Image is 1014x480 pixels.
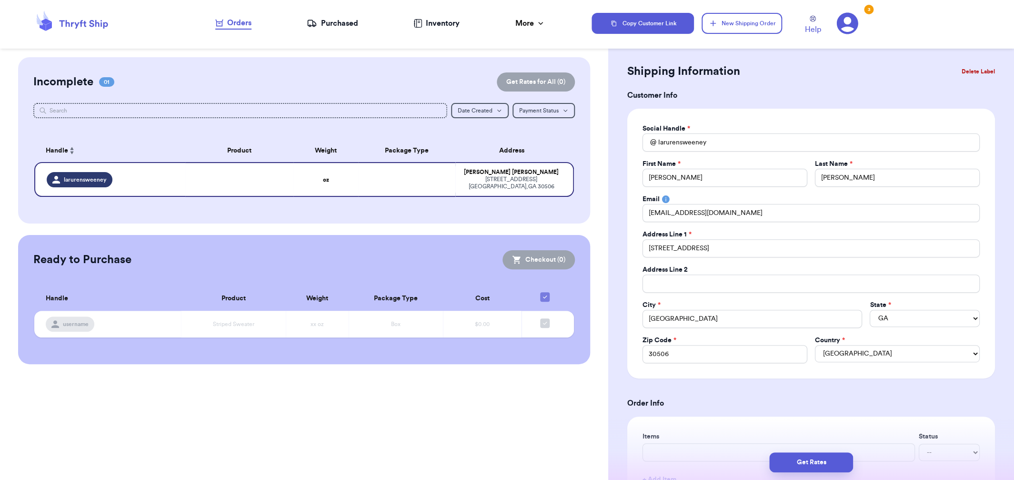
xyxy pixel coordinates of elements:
[643,336,676,345] label: Zip Code
[215,17,251,29] div: Orders
[33,252,131,267] h2: Ready to Purchase
[349,286,443,311] th: Package Type
[185,139,293,162] th: Product
[627,398,995,409] h3: Order Info
[497,72,575,92] button: Get Rates for All (0)
[46,294,68,304] span: Handle
[805,24,821,35] span: Help
[919,432,980,441] label: Status
[805,16,821,35] a: Help
[627,90,995,101] h3: Customer Info
[592,13,694,34] button: Copy Customer Link
[643,345,807,363] input: 12345
[311,321,324,327] span: xx oz
[451,103,509,118] button: Date Created
[181,286,286,311] th: Product
[643,194,660,204] label: Email
[643,230,692,239] label: Address Line 1
[769,452,853,472] button: Get Rates
[870,300,891,310] label: State
[627,64,740,79] h2: Shipping Information
[455,139,574,162] th: Address
[63,320,89,328] span: username
[99,77,114,87] span: 01
[519,108,559,113] span: Payment Status
[293,139,358,162] th: Weight
[958,61,999,82] button: Delete Label
[458,108,492,113] span: Date Created
[643,265,688,275] label: Address Line 2
[64,176,107,184] span: larurensweeney
[391,321,401,327] span: Box
[475,321,490,327] span: $0.00
[836,12,858,34] a: 3
[643,300,661,310] label: City
[413,18,460,29] a: Inventory
[307,18,358,29] a: Purchased
[461,176,562,190] div: [STREET_ADDRESS] [GEOGRAPHIC_DATA] , GA 30506
[643,432,915,441] label: Items
[643,124,690,133] label: Social Handle
[643,159,681,169] label: First Name
[33,103,447,118] input: Search
[46,146,68,156] span: Handle
[702,13,782,34] button: New Shipping Order
[215,17,251,30] a: Orders
[322,177,329,183] strong: oz
[512,103,575,118] button: Payment Status
[815,336,845,345] label: Country
[68,145,76,156] button: Sort ascending
[864,5,873,14] div: 3
[643,133,656,152] div: @
[358,139,455,162] th: Package Type
[33,74,93,90] h2: Incomplete
[461,169,562,176] div: [PERSON_NAME] [PERSON_NAME]
[502,250,575,269] button: Checkout (0)
[815,159,853,169] label: Last Name
[286,286,349,311] th: Weight
[515,18,545,29] div: More
[213,321,254,327] span: Striped Sweater
[443,286,522,311] th: Cost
